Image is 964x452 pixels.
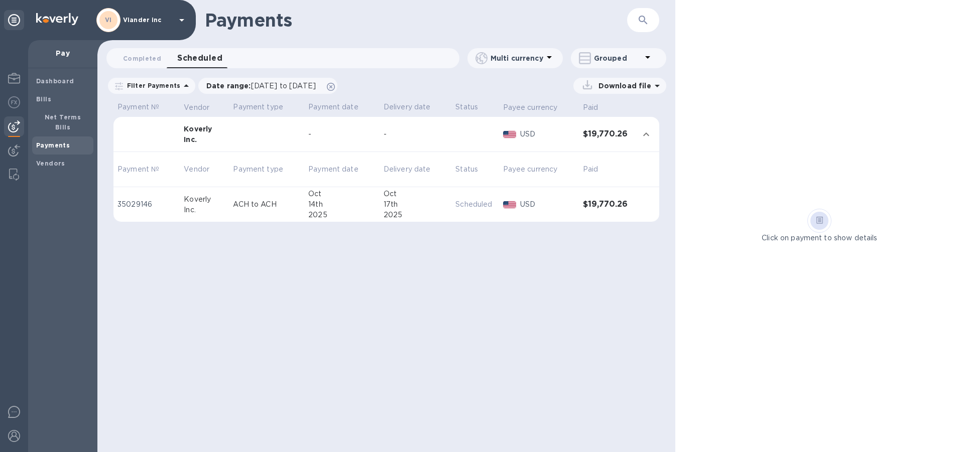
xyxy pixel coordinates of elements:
[36,13,78,25] img: Logo
[36,48,89,58] p: Pay
[503,102,558,113] p: Payee currency
[384,210,447,220] div: 2025
[308,164,358,175] p: Payment date
[384,129,447,139] div: -
[583,102,612,113] span: Paid
[308,189,376,199] div: Oct
[308,199,376,210] div: 14th
[184,102,209,113] p: Vendor
[639,127,654,142] button: expand row
[184,164,222,175] span: Vendor
[384,164,444,175] span: Delivery date
[117,102,176,112] p: Payment №
[594,53,642,63] p: Grouped
[36,160,65,167] b: Vendors
[762,233,877,243] p: Click on payment to show details
[455,164,478,175] p: Status
[583,200,631,209] h3: $19,770.26
[233,164,296,175] span: Payment type
[184,102,222,113] span: Vendor
[594,81,651,91] p: Download file
[105,16,112,24] b: VI
[455,102,495,112] p: Status
[455,199,495,210] p: Scheduled
[583,164,598,175] p: Paid
[184,124,225,134] div: Koverly
[233,199,300,210] p: ACH to ACH
[184,134,225,144] div: Inc.
[117,199,176,210] p: 35029146
[123,53,161,64] span: Completed
[503,102,571,113] span: Payee currency
[184,194,225,205] div: Koverly
[123,81,180,90] p: Filter Payments
[384,189,447,199] div: Oct
[503,201,517,208] img: USD
[455,164,491,175] span: Status
[308,164,372,175] span: Payment date
[36,77,74,85] b: Dashboard
[205,10,627,31] h1: Payments
[233,164,283,175] p: Payment type
[206,81,321,91] p: Date range :
[184,164,209,175] p: Vendor
[177,51,222,65] span: Scheduled
[308,210,376,220] div: 2025
[184,205,225,215] div: Inc.
[384,199,447,210] div: 17th
[583,129,631,139] h3: $19,770.26
[233,102,300,112] p: Payment type
[520,199,575,210] p: USD
[36,141,70,149] b: Payments
[491,53,543,63] p: Multi currency
[503,164,558,175] p: Payee currency
[384,164,431,175] p: Delivery date
[384,102,447,112] p: Delivery date
[117,164,159,175] p: Payment №
[123,17,173,24] p: Viander inc
[251,82,316,90] span: [DATE] to [DATE]
[503,131,517,138] img: USD
[8,72,20,84] img: My Profile
[520,129,575,139] p: USD
[8,96,20,108] img: Foreign exchange
[45,113,81,131] b: Net Terms Bills
[583,164,612,175] span: Paid
[503,164,571,175] span: Payee currency
[308,102,376,112] p: Payment date
[36,95,51,103] b: Bills
[117,164,172,175] span: Payment №
[308,129,376,139] div: -
[198,78,337,94] div: Date range:[DATE] to [DATE]
[583,102,598,113] p: Paid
